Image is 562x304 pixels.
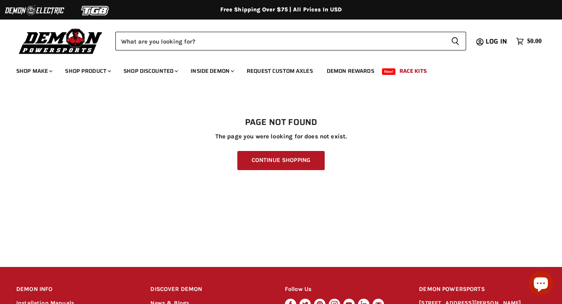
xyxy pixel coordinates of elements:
[184,63,239,79] a: Inside Demon
[382,68,396,75] span: New!
[16,280,135,299] h2: DEMON INFO
[16,133,546,140] p: The page you were looking for does not exist.
[115,32,445,50] input: Search
[419,280,546,299] h2: DEMON POWERSPORTS
[4,3,65,18] img: Demon Electric Logo 2
[527,37,542,45] span: $0.00
[65,3,126,18] img: TGB Logo 2
[117,63,183,79] a: Shop Discounted
[237,151,325,170] a: Continue Shopping
[445,32,466,50] button: Search
[393,63,433,79] a: Race Kits
[526,271,555,297] inbox-online-store-chat: Shopify online store chat
[10,59,540,79] ul: Main menu
[512,35,546,47] a: $0.00
[285,280,404,299] h2: Follow Us
[241,63,319,79] a: Request Custom Axles
[16,26,105,55] img: Demon Powersports
[115,32,466,50] form: Product
[482,38,512,45] a: Log in
[486,36,507,46] span: Log in
[321,63,380,79] a: Demon Rewards
[150,280,269,299] h2: DISCOVER DEMON
[16,118,546,127] h1: Page not found
[59,63,116,79] a: Shop Product
[10,63,57,79] a: Shop Make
